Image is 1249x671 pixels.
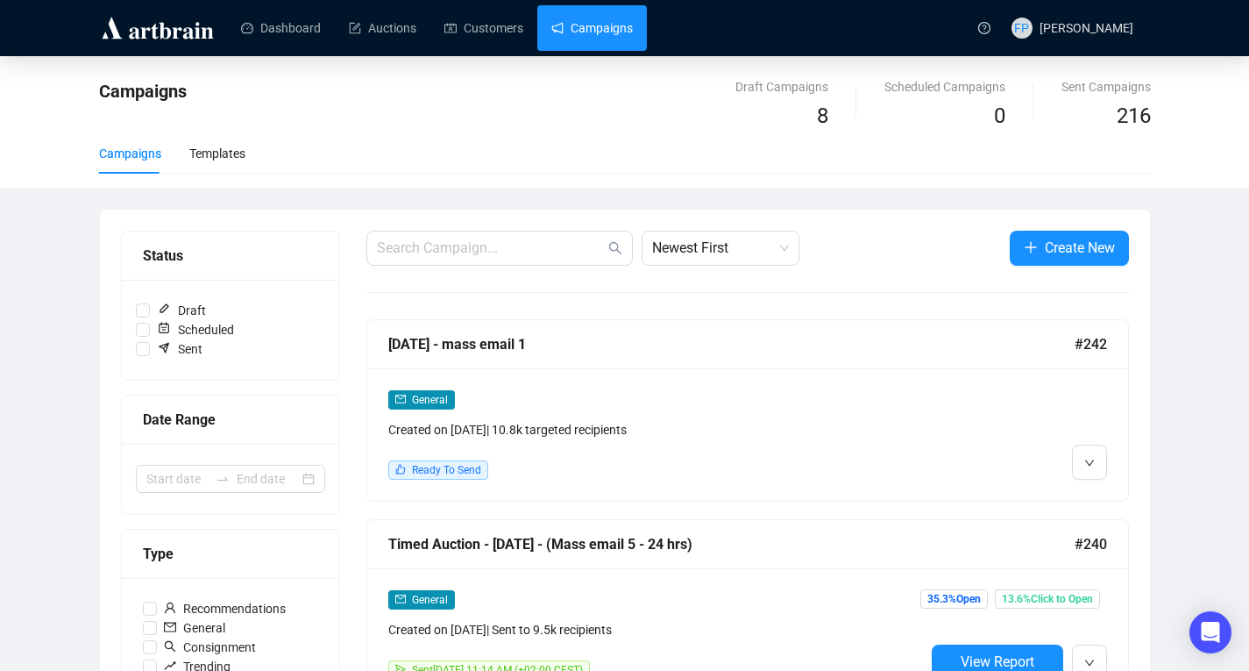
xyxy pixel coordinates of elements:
span: mail [164,621,176,633]
div: Campaigns [99,144,161,163]
span: user [164,602,176,614]
span: mail [395,394,406,404]
span: down [1084,458,1095,468]
span: Scheduled [150,320,241,339]
div: Sent Campaigns [1061,77,1151,96]
div: Created on [DATE] | Sent to 9.5k recipients [388,620,925,639]
span: to [216,472,230,486]
span: General [412,394,448,406]
input: Start date [146,469,209,489]
span: #240 [1075,533,1107,555]
div: Date Range [143,409,318,431]
div: Timed Auction - [DATE] - (Mass email 5 - 24 hrs) [388,533,1075,555]
span: Create New [1045,237,1115,259]
a: Dashboard [241,5,321,51]
span: 35.3% Open [920,589,988,609]
div: Status [143,245,318,267]
span: Recommendations [157,599,293,618]
button: Create New [1010,231,1129,266]
img: logo [99,14,216,42]
div: Open Intercom Messenger [1189,611,1231,653]
span: Consignment [157,638,263,657]
div: Created on [DATE] | 10.8k targeted recipients [388,420,925,439]
input: End date [237,469,299,489]
div: Templates [189,144,245,163]
div: [DATE] - mass email 1 [388,333,1075,355]
span: 8 [817,104,828,128]
span: search [164,640,176,653]
span: General [412,594,448,606]
span: #242 [1075,333,1107,355]
span: General [157,618,232,638]
a: Campaigns [551,5,633,51]
span: View Report [961,653,1034,670]
div: Type [143,543,318,565]
span: 0 [994,104,1005,128]
div: Scheduled Campaigns [884,77,1005,96]
span: search [608,241,622,255]
span: Campaigns [99,81,187,102]
a: Auctions [349,5,416,51]
span: down [1084,658,1095,668]
a: [DATE] - mass email 1#242mailGeneralCreated on [DATE]| 10.8k targeted recipientslikeReady To Send [366,319,1129,502]
input: Search Campaign... [377,238,605,259]
div: Draft Campaigns [735,77,828,96]
span: Ready To Send [412,464,481,476]
span: Draft [150,301,213,320]
span: FP [1014,18,1029,38]
span: 13.6% Click to Open [995,589,1100,609]
span: mail [395,594,406,604]
span: like [395,464,406,475]
span: Newest First [652,232,789,265]
span: question-circle [978,22,990,34]
span: 216 [1117,104,1151,128]
a: Customers [444,5,523,51]
span: [PERSON_NAME] [1040,21,1133,35]
span: plus [1024,240,1038,254]
span: Sent [150,339,209,359]
span: swap-right [216,472,230,486]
